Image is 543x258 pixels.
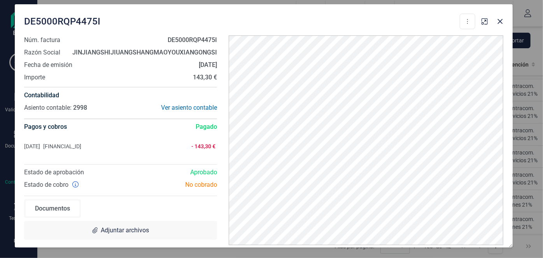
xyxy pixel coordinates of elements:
h4: Contabilidad [24,91,217,100]
span: Núm. factura [24,35,60,45]
span: Importe [24,73,45,82]
strong: 143,30 € [193,74,217,81]
strong: DE5000RQP4475I [168,36,217,44]
div: No cobrado [121,180,223,190]
span: Pagado [196,122,217,132]
h4: Pagos y cobros [24,119,67,135]
div: Documentos [26,201,79,216]
span: Estado de aprobación [24,168,84,176]
span: Fecha de emisión [24,60,72,70]
span: Adjuntar archivos [101,226,149,235]
span: [FINANCIAL_ID] [43,142,81,150]
span: [DATE] [24,142,40,150]
strong: JINJIANGSHIJIUANGSHANGMAOYOUXIANGONGSI [72,49,217,56]
strong: [DATE] [199,61,217,68]
div: Adjuntar archivos [24,221,217,240]
span: - 143,30 € [177,142,215,150]
span: DE5000RQP4475I [24,15,100,28]
button: Close [494,15,506,28]
span: Razón Social [24,48,60,57]
span: 2998 [73,104,87,111]
span: Asiento contable: [24,104,72,111]
div: Aprobado [121,168,223,177]
div: Ver asiento contable [121,103,217,112]
span: Estado de cobro [24,180,68,190]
